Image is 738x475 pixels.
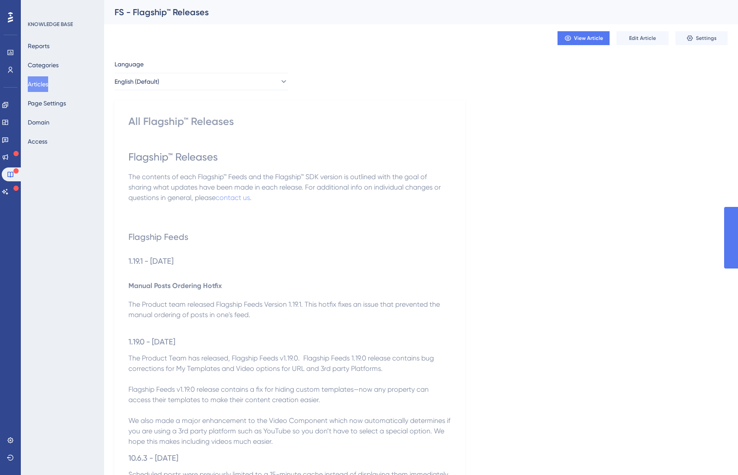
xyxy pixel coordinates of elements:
[558,31,610,45] button: View Article
[128,115,451,128] div: All Flagship™ Releases
[115,73,288,90] button: English (Default)
[128,232,188,242] span: Flagship Feeds
[115,6,706,18] div: FS - Flagship™ Releases
[28,134,47,149] button: Access
[128,385,430,404] span: Flagship Feeds v1.19.0 release contains a fix for hiding custom templates—now any property can ac...
[617,31,669,45] button: Edit Article
[128,173,443,202] span: The contents of each Flagship™ Feeds and the Flagship™ SDK version is outlined with the goal of s...
[696,35,717,42] span: Settings
[115,59,144,69] span: Language
[128,416,452,446] span: We also made a major enhancement to the Video Component which now automatically determines if you...
[28,115,49,130] button: Domain
[250,193,252,202] span: .
[128,354,436,373] span: The Product Team has released, Flagship Feeds v1.19.0. Flagship Feeds 1.19.0 release contains bug...
[128,337,175,346] span: 1.19.0 - [DATE]
[574,35,603,42] span: View Article
[676,31,728,45] button: Settings
[629,35,656,42] span: Edit Article
[702,441,728,467] iframe: UserGuiding AI Assistant Launcher
[128,151,218,163] span: Flagship™ Releases
[128,453,178,462] span: 10.6.3 - [DATE]
[28,21,73,28] div: KNOWLEDGE BASE
[28,38,49,54] button: Reports
[28,95,66,111] button: Page Settings
[28,57,59,73] button: Categories
[128,282,222,290] span: Manual Posts Ordering Hotfix
[128,256,174,265] span: 1.19.1 - [DATE]
[216,193,250,202] a: contact us
[115,76,159,87] span: English (Default)
[128,300,442,319] span: The Product team released Flagship Feeds Version 1.19.1. This hotfix fixes an issue that prevente...
[28,76,48,92] button: Articles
